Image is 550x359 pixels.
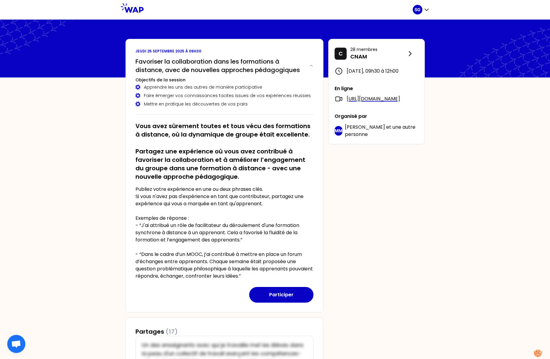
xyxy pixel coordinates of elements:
[135,327,178,336] h3: Partages
[135,57,313,74] button: Favoriser la collaboration dans les formations à distance, avec de nouvelles approches pédagogiques
[249,287,313,303] button: Participer
[135,84,313,90] div: Apprendre les uns des autres de manière participative
[135,49,313,54] p: jeudi 25 septembre 2025 à 09h30
[413,5,430,14] button: SG
[335,85,418,92] p: En ligne
[345,124,415,138] span: une autre personne
[166,327,178,336] span: (17)
[350,46,406,52] p: 28 membres
[335,67,418,75] div: [DATE] , 09h30 à 12h00
[335,128,342,134] p: MM
[135,77,313,83] h3: Objectifs de la session
[135,57,305,74] h2: Favoriser la collaboration dans les formations à distance, avec de nouvelles approches pédagogiques
[415,7,421,13] p: SG
[135,101,313,107] div: Mettre en pratique les découvertes de vos pairs
[347,95,400,102] a: [URL][DOMAIN_NAME]
[339,49,343,58] p: C
[7,335,25,353] div: Ouvrir le chat
[135,122,313,181] h2: Vous avez sûrement toutes et tous vécu des formations à distance, où la dynamique de groupe était...
[135,93,313,99] div: Faire émerger vos connaissances tacites issues de vos expériences réussies
[135,186,313,280] p: Publiez votre expérience en une ou deux phrases clés. Si vous n'avez pas d'expérience en tant que...
[335,113,418,120] p: Organisé par
[345,124,385,131] span: [PERSON_NAME]
[345,124,418,138] p: et
[350,52,406,61] p: CNAM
